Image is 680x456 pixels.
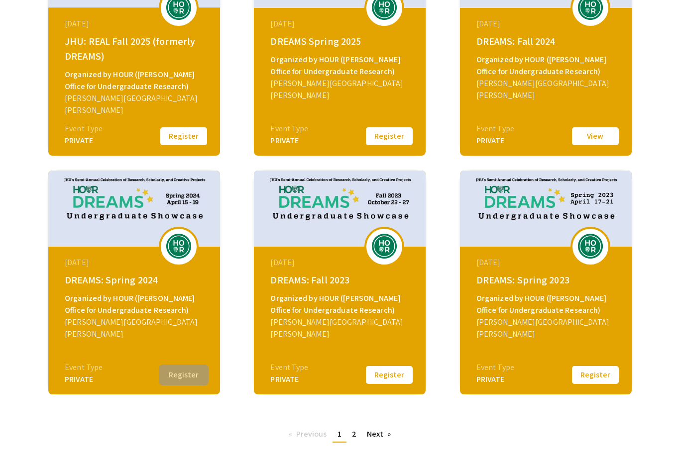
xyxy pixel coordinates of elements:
div: [PERSON_NAME][GEOGRAPHIC_DATA][PERSON_NAME] [270,316,412,340]
div: [PERSON_NAME][GEOGRAPHIC_DATA][PERSON_NAME] [65,92,206,116]
div: PRIVATE [476,135,514,147]
div: [DATE] [476,257,618,269]
div: PRIVATE [65,373,103,385]
div: DREAMS: Fall 2023 [270,273,412,287]
div: Event Type [270,123,308,135]
a: Next page [362,427,396,442]
div: Event Type [270,362,308,373]
div: [DATE] [476,18,618,30]
div: PRIVATE [270,373,308,385]
img: dreams-spring-2023_eventCoverPhoto_a4ac1d__thumb.jpg [460,171,632,247]
div: [DATE] [270,257,412,269]
button: Register [364,126,414,147]
div: [PERSON_NAME][GEOGRAPHIC_DATA][PERSON_NAME] [476,316,618,340]
span: 1 [338,429,341,439]
span: Previous [296,429,327,439]
div: Event Type [65,362,103,373]
img: dreams-fall-2023_eventLogo_4fff3a_.png [369,234,399,259]
div: Event Type [476,123,514,135]
div: Organized by HOUR ([PERSON_NAME] Office for Undergraduate Research) [476,292,618,316]
img: dreams-fall-2023_eventCoverPhoto_d3d732__thumb.jpg [254,171,426,247]
div: Event Type [476,362,514,373]
div: [DATE] [65,257,206,269]
div: PRIVATE [270,135,308,147]
div: [PERSON_NAME][GEOGRAPHIC_DATA][PERSON_NAME] [476,78,618,101]
button: Register [364,365,414,385]
div: DREAMS: Spring 2023 [476,273,618,287]
div: [DATE] [270,18,412,30]
div: Event Type [65,123,103,135]
div: [DATE] [65,18,206,30]
div: [PERSON_NAME][GEOGRAPHIC_DATA][PERSON_NAME] [270,78,412,101]
span: 2 [352,429,356,439]
div: JHU: REAL Fall 2025 (formerly DREAMS) [65,34,206,64]
div: Organized by HOUR ([PERSON_NAME] Office for Undergraduate Research) [270,292,412,316]
iframe: Chat [7,411,42,449]
div: DREAMS: Fall 2024 [476,34,618,49]
button: Register [159,365,209,385]
div: DREAMS: Spring 2024 [65,273,206,287]
div: Organized by HOUR ([PERSON_NAME] Office for Undergraduate Research) [65,69,206,92]
button: View [570,126,620,147]
div: PRIVATE [476,373,514,385]
img: dreams-spring-2024_eventLogo_346f6f_.png [164,234,194,259]
img: dreams-spring-2024_eventCoverPhoto_ffb700__thumb.jpg [48,171,220,247]
ul: Pagination [284,427,397,443]
div: DREAMS Spring 2025 [270,34,412,49]
button: Register [159,126,209,147]
img: dreams-spring-2023_eventLogo_75360d_.png [575,234,605,259]
div: Organized by HOUR ([PERSON_NAME] Office for Undergraduate Research) [65,292,206,316]
button: Register [570,365,620,385]
div: [PERSON_NAME][GEOGRAPHIC_DATA][PERSON_NAME] [65,316,206,340]
div: PRIVATE [65,135,103,147]
div: Organized by HOUR ([PERSON_NAME] Office for Undergraduate Research) [270,54,412,78]
div: Organized by HOUR ([PERSON_NAME] Office for Undergraduate Research) [476,54,618,78]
